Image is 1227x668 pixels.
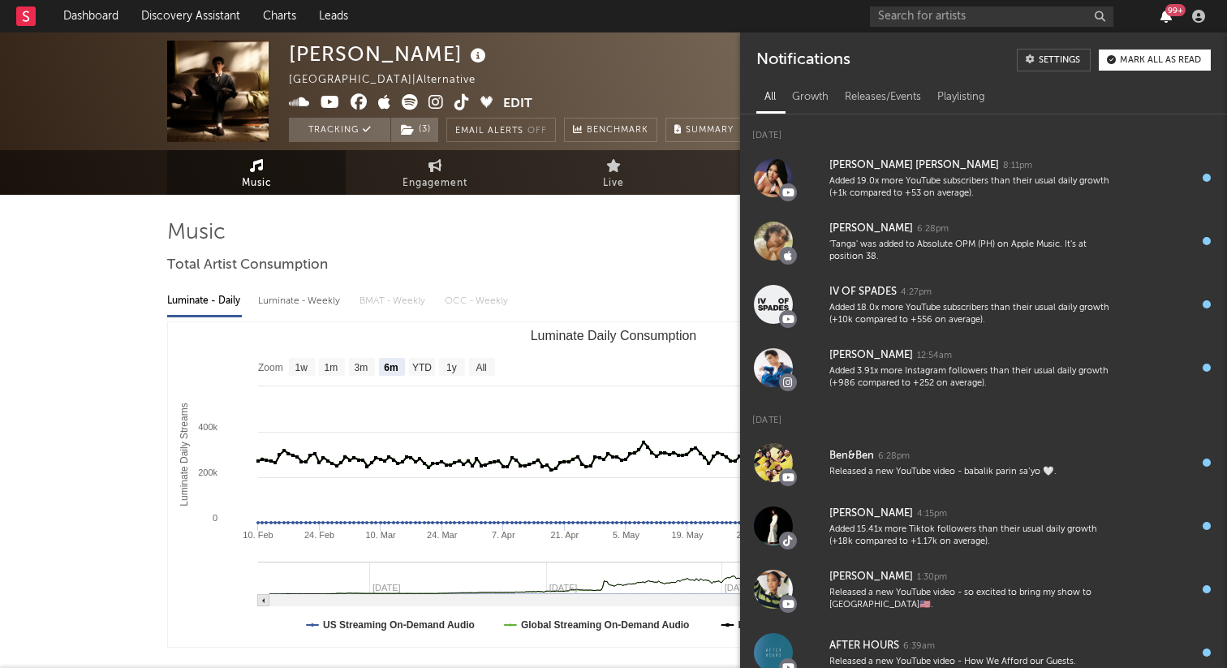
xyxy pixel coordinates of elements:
a: Benchmark [564,118,657,142]
text: 1w [295,362,308,373]
div: Added 18.0x more YouTube subscribers than their usual daily growth (+10k compared to +556 on aver... [829,302,1115,327]
div: [DATE] [740,399,1227,431]
a: Ben&Ben6:28pmReleased a new YouTube video - babalik parin sa’yo 🤍. [740,431,1227,494]
text: Ex-US Streaming On-Demand Audio [738,619,906,631]
text: 1y [446,362,457,373]
text: 24. Feb [304,530,334,540]
div: [PERSON_NAME] [PERSON_NAME] [829,156,999,175]
div: All [756,84,784,111]
div: Luminate - Weekly [258,287,343,315]
text: Global Streaming On-Demand Audio [521,619,690,631]
div: Notifications [756,49,850,71]
a: IV OF SPADES4:27pmAdded 18.0x more YouTube subscribers than their usual daily growth (+10k compar... [740,273,1227,336]
span: Music [242,174,272,193]
div: 4:27pm [901,287,932,299]
div: Playlisting [929,84,993,111]
div: IV OF SPADES [829,282,897,302]
a: [PERSON_NAME] [PERSON_NAME]8:11pmAdded 19.0x more YouTube subscribers than their usual daily grow... [740,146,1227,209]
div: Added 19.0x more YouTube subscribers than their usual daily growth (+1k compared to +53 on average). [829,175,1115,200]
div: Released a new YouTube video - so excited to bring my show to [GEOGRAPHIC_DATA]🇺🇸. [829,587,1115,612]
div: 6:28pm [878,450,910,463]
a: Engagement [346,150,524,195]
text: Luminate Daily Consumption [531,329,697,343]
text: 6m [384,362,398,373]
a: [PERSON_NAME]1:30pmReleased a new YouTube video - so excited to bring my show to [GEOGRAPHIC_DATA... [740,558,1227,621]
input: Search for artists [870,6,1113,27]
div: Growth [784,84,837,111]
svg: Luminate Daily Consumption [168,322,1059,647]
div: Mark all as read [1120,56,1201,65]
em: Off [527,127,547,136]
text: 2. Jun [737,530,761,540]
span: Live [603,174,624,193]
div: [PERSON_NAME] [289,41,490,67]
a: Live [524,150,703,195]
div: 4:15pm [917,508,947,520]
div: Released a new YouTube video - babalik parin sa’yo 🤍. [829,466,1115,478]
text: 5. May [613,530,640,540]
div: 'Tanga' was added to Absolute OPM (PH) on Apple Music. It's at position 38. [829,239,1115,264]
text: 200k [198,468,217,477]
text: 19. May [671,530,704,540]
a: [PERSON_NAME]4:15pmAdded 15.41x more Tiktok followers than their usual daily growth (+18k compare... [740,494,1227,558]
div: 8:11pm [1003,160,1032,172]
button: (3) [391,118,438,142]
span: Summary [686,126,734,135]
div: 99 + [1165,4,1186,16]
button: Tracking [289,118,390,142]
div: 6:28pm [917,223,949,235]
div: Added 3.91x more Instagram followers than their usual daily growth (+986 compared to +252 on aver... [829,365,1115,390]
text: 21. Apr [550,530,579,540]
text: 3m [355,362,368,373]
a: Audience [703,150,881,195]
span: Total Artist Consumption [167,256,328,275]
text: 10. Feb [243,530,273,540]
div: Luminate - Daily [167,287,242,315]
div: 1:30pm [917,571,947,584]
a: [PERSON_NAME]12:54amAdded 3.91x more Instagram followers than their usual daily growth (+986 comp... [740,336,1227,399]
button: 99+ [1160,10,1172,23]
text: 24. Mar [427,530,458,540]
a: Music [167,150,346,195]
div: Releases/Events [837,84,929,111]
button: Mark all as read [1099,50,1211,71]
button: Summary [665,118,743,142]
div: [GEOGRAPHIC_DATA] | Alternative [289,71,494,90]
span: ( 3 ) [390,118,439,142]
text: YTD [412,362,432,373]
div: [PERSON_NAME] [829,567,913,587]
text: 10. Mar [365,530,396,540]
text: Luminate Daily Streams [179,403,190,506]
div: Ben&Ben [829,446,874,466]
div: [PERSON_NAME] [829,346,913,365]
span: Benchmark [587,121,648,140]
text: 1m [325,362,338,373]
text: 0 [213,513,217,523]
text: 7. Apr [492,530,515,540]
text: All [476,362,486,373]
div: AFTER HOURS [829,636,899,656]
div: [DATE] [740,114,1227,146]
div: Released a new YouTube video - How We Afford our Guests. [829,656,1115,668]
a: Settings [1017,49,1091,71]
div: 12:54am [917,350,952,362]
button: Email AlertsOff [446,118,556,142]
span: Engagement [403,174,467,193]
div: Settings [1039,56,1080,65]
div: 6:39am [903,640,935,653]
button: Edit [503,94,532,114]
text: 400k [198,422,217,432]
div: [PERSON_NAME] [829,219,913,239]
text: Zoom [258,362,283,373]
a: [PERSON_NAME]6:28pm'Tanga' was added to Absolute OPM (PH) on Apple Music. It's at position 38. [740,209,1227,273]
text: US Streaming On-Demand Audio [323,619,475,631]
div: Added 15.41x more Tiktok followers than their usual daily growth (+18k compared to +1.17k on aver... [829,524,1115,549]
div: [PERSON_NAME] [829,504,913,524]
